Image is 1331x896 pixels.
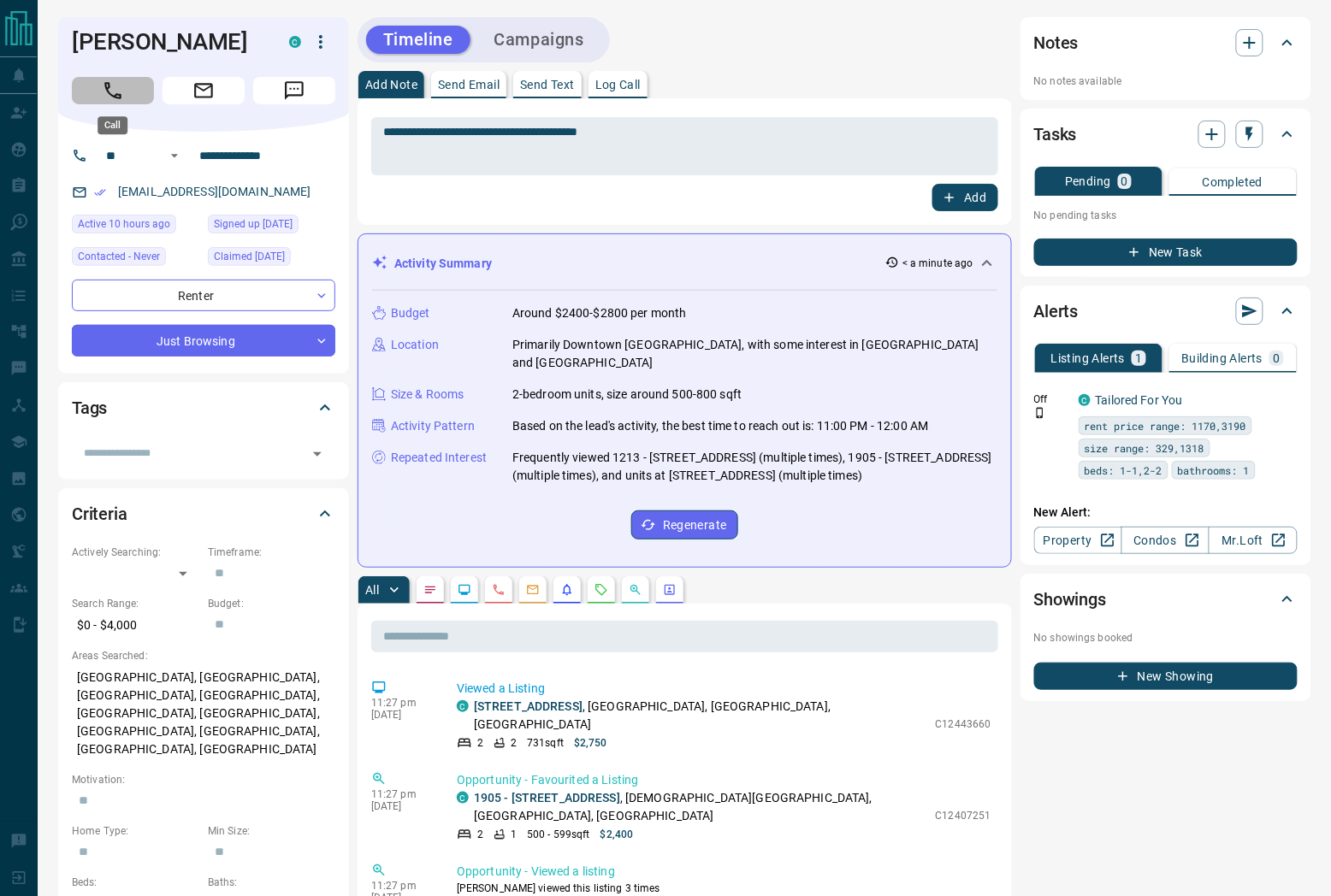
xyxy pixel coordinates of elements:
[208,545,335,560] p: Timeframe:
[1034,630,1298,645] p: No showings booked
[527,827,589,842] p: 500 - 599 sqft
[1065,175,1111,187] p: Pending
[1051,352,1126,364] p: Listing Alerts
[163,77,245,104] span: Email
[1085,462,1162,479] span: beds: 1-1,2-2
[1034,121,1077,148] h2: Tasks
[560,583,574,597] svg: Listing Alerts
[391,386,464,404] p: Size & Rooms
[512,304,687,322] p: Around $2400-$2800 per month
[164,145,185,166] button: Open
[72,280,335,311] div: Renter
[371,788,431,800] p: 11:27 pm
[1121,175,1128,187] p: 0
[629,583,642,597] svg: Opportunities
[1096,393,1183,407] a: Tailored For You
[72,648,335,663] p: Areas Searched:
[365,584,379,596] p: All
[1034,504,1298,522] p: New Alert:
[1273,352,1280,364] p: 0
[72,387,335,428] div: Tags
[527,735,564,751] p: 731 sqft
[511,827,517,842] p: 1
[1034,29,1079,56] h2: Notes
[391,304,430,322] p: Budget
[474,791,620,805] a: 1905 - [STREET_ADDRESS]
[72,772,335,787] p: Motivation:
[1034,22,1298,63] div: Notes
[936,808,991,823] p: C12407251
[72,77,154,104] span: Call
[663,583,677,597] svg: Agent Actions
[208,247,335,271] div: Mon Jul 20 2020
[208,215,335,239] div: Fri Jul 17 2020
[1034,579,1298,620] div: Showings
[1034,527,1122,554] a: Property
[1181,352,1263,364] p: Building Alerts
[98,116,127,134] div: Call
[365,79,417,91] p: Add Note
[391,417,475,435] p: Activity Pattern
[423,583,437,597] svg: Notes
[520,79,575,91] p: Send Text
[457,680,991,698] p: Viewed a Listing
[457,863,991,881] p: Opportunity - Viewed a listing
[72,500,127,528] h2: Criteria
[94,186,106,198] svg: Email Verified
[512,386,742,404] p: 2-bedroom units, size around 500-800 sqft
[1034,586,1107,613] h2: Showings
[72,493,335,534] div: Criteria
[1178,462,1250,479] span: bathrooms: 1
[78,248,160,265] span: Contacted - Never
[458,583,471,597] svg: Lead Browsing Activity
[305,442,329,466] button: Open
[474,789,927,825] p: , [DEMOGRAPHIC_DATA][GEOGRAPHIC_DATA], [GEOGRAPHIC_DATA], [GEOGRAPHIC_DATA]
[474,698,927,734] p: , [GEOGRAPHIC_DATA], [GEOGRAPHIC_DATA], [GEOGRAPHIC_DATA]
[391,336,439,354] p: Location
[1034,203,1298,228] p: No pending tasks
[371,697,431,709] p: 11:27 pm
[511,735,517,751] p: 2
[474,699,583,713] a: [STREET_ADDRESS]
[595,79,641,91] p: Log Call
[72,823,199,839] p: Home Type:
[1034,239,1298,266] button: New Task
[902,256,973,271] p: < a minute ago
[371,800,431,812] p: [DATE]
[932,184,997,211] button: Add
[208,596,335,611] p: Budget:
[371,880,431,892] p: 11:27 pm
[72,611,199,640] p: $0 - $4,000
[1085,439,1204,457] span: size range: 329,1318
[1034,291,1298,332] div: Alerts
[1034,407,1046,419] svg: Push Notification Only
[72,596,199,611] p: Search Range:
[289,36,301,48] div: condos.ca
[457,881,991,896] p: [PERSON_NAME] viewed this listing 3 times
[1209,527,1297,554] a: Mr.Loft
[253,77,335,104] span: Message
[72,394,107,421] h2: Tags
[1034,663,1298,690] button: New Showing
[526,583,540,597] svg: Emails
[574,735,607,751] p: $2,750
[595,583,608,597] svg: Requests
[1203,176,1263,188] p: Completed
[477,735,483,751] p: 2
[477,26,601,54] button: Campaigns
[1121,527,1210,554] a: Condos
[72,545,199,560] p: Actively Searching:
[72,663,335,763] p: [GEOGRAPHIC_DATA], [GEOGRAPHIC_DATA], [GEOGRAPHIC_DATA], [GEOGRAPHIC_DATA], [GEOGRAPHIC_DATA], [G...
[477,827,483,842] p: 2
[391,449,487,467] p: Repeated Interest
[78,215,170,233] span: Active 10 hours ago
[72,875,199,890] p: Beds:
[600,827,634,842] p: $2,400
[118,185,311,198] a: [EMAIL_ADDRESS][DOMAIN_NAME]
[457,700,469,712] div: condos.ca
[72,28,263,56] h1: [PERSON_NAME]
[208,823,335,839] p: Min Size:
[72,215,199,239] div: Tue Oct 14 2025
[512,449,997,485] p: Frequently viewed 1213 - [STREET_ADDRESS] (multiple times), 1905 - [STREET_ADDRESS] (multiple tim...
[1034,74,1298,89] p: No notes available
